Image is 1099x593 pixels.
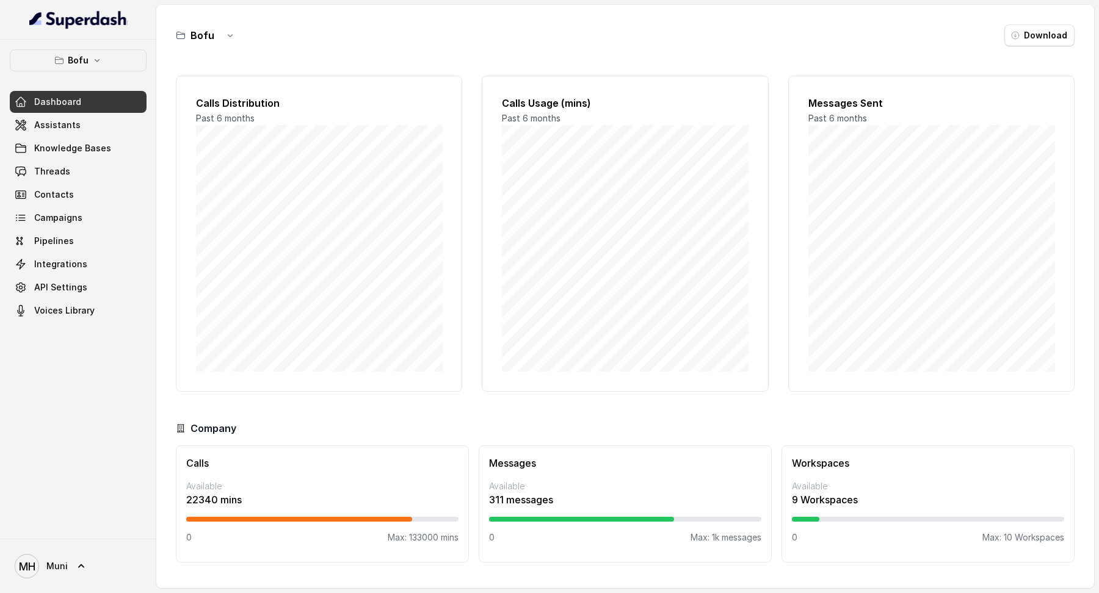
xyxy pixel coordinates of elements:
a: Voices Library [10,300,147,322]
p: Max: 133000 mins [388,531,459,544]
a: Muni [10,549,147,583]
h3: Workspaces [792,456,1064,470]
span: Past 6 months [196,113,255,123]
h3: Company [190,421,236,436]
button: Bofu [10,49,147,71]
span: Dashboard [34,96,81,108]
span: Past 6 months [502,113,560,123]
p: Bofu [68,53,89,68]
span: API Settings [34,281,87,293]
span: Assistants [34,119,81,131]
span: Integrations [34,258,87,270]
span: Contacts [34,189,74,201]
p: 0 [792,531,797,544]
span: Voices Library [34,304,95,317]
span: Knowledge Bases [34,142,111,154]
a: Campaigns [10,207,147,229]
a: Pipelines [10,230,147,252]
p: 22340 mins [186,492,459,507]
p: Max: 1k messages [691,531,761,544]
img: light.svg [29,10,128,29]
p: 9 Workspaces [792,492,1064,507]
a: Dashboard [10,91,147,113]
span: Pipelines [34,235,74,247]
a: Threads [10,160,147,182]
h2: Messages Sent [808,96,1054,110]
p: Available [792,480,1064,492]
a: Integrations [10,253,147,275]
a: Knowledge Bases [10,137,147,159]
p: Available [186,480,459,492]
p: 0 [186,531,192,544]
button: Download [1004,24,1075,46]
span: Campaigns [34,212,82,224]
a: Contacts [10,184,147,206]
h2: Calls Usage (mins) [502,96,748,110]
p: Max: 10 Workspaces [982,531,1064,544]
h3: Calls [186,456,459,470]
span: Threads [34,165,70,178]
h3: Bofu [190,28,214,43]
span: Past 6 months [808,113,867,123]
text: MH [19,560,35,573]
h2: Calls Distribution [196,96,442,110]
a: API Settings [10,276,147,298]
p: 311 messages [489,492,761,507]
p: 0 [489,531,495,544]
span: Muni [46,560,68,572]
a: Assistants [10,114,147,136]
p: Available [489,480,761,492]
h3: Messages [489,456,761,470]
